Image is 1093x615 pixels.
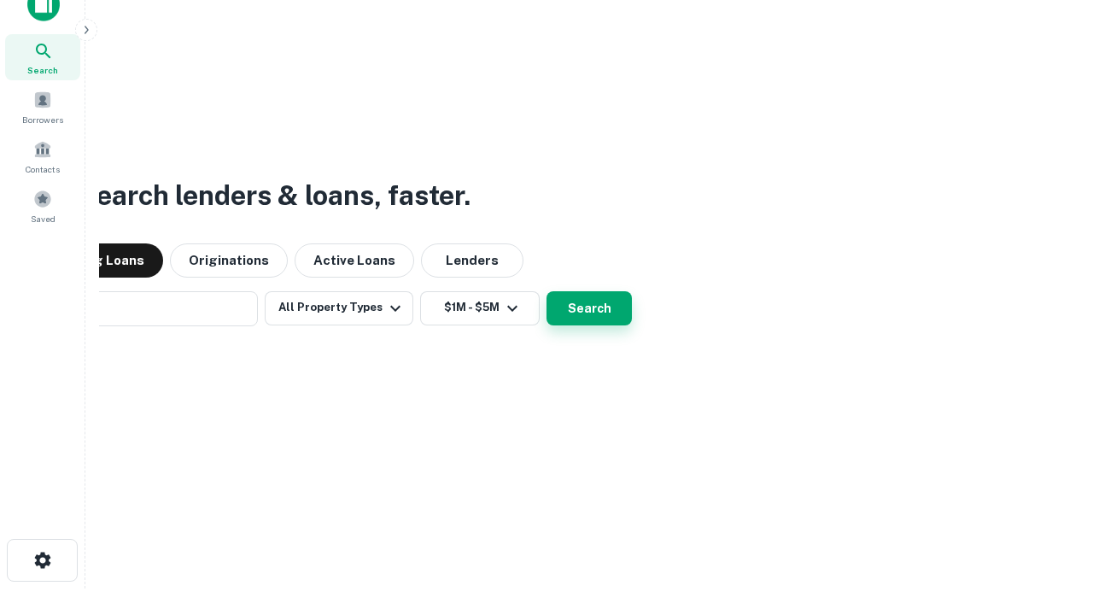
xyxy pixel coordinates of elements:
[5,84,80,130] a: Borrowers
[26,162,60,176] span: Contacts
[295,243,414,278] button: Active Loans
[5,133,80,179] a: Contacts
[27,63,58,77] span: Search
[265,291,413,325] button: All Property Types
[22,113,63,126] span: Borrowers
[5,183,80,229] a: Saved
[5,34,80,80] a: Search
[420,291,540,325] button: $1M - $5M
[78,175,471,216] h3: Search lenders & loans, faster.
[1008,478,1093,560] iframe: Chat Widget
[546,291,632,325] button: Search
[170,243,288,278] button: Originations
[31,212,56,225] span: Saved
[421,243,523,278] button: Lenders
